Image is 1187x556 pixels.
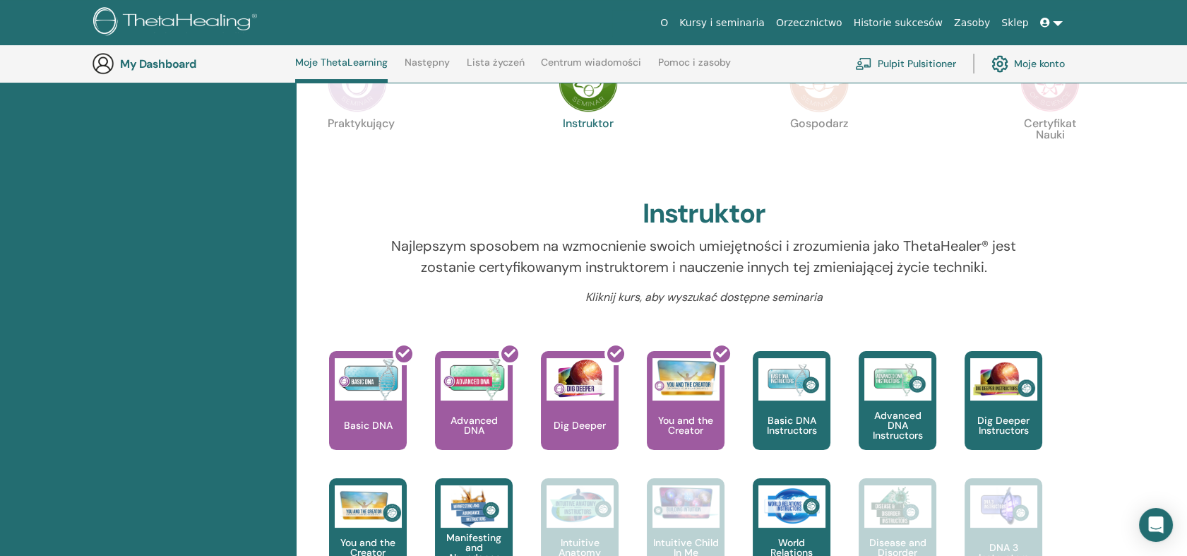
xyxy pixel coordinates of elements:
a: Lista życzeń [467,57,525,79]
a: Historie sukcesów [848,10,948,36]
img: chalkboard-teacher.svg [855,57,872,70]
p: Kliknij kurs, aby wyszukać dostępne seminaria [388,289,1020,306]
p: You and the Creator [647,415,724,435]
img: Intuitive Child In Me Instructors [652,485,720,520]
img: Advanced DNA [441,358,508,401]
img: Basic DNA [335,358,402,401]
img: You and the Creator Instructors [335,485,402,528]
p: Advanced DNA Instructors [859,410,936,440]
img: Dig Deeper Instructors [970,358,1037,401]
p: Dig Deeper Instructors [965,415,1042,435]
img: You and the Creator [652,358,720,397]
p: Basic DNA Instructors [753,415,830,435]
a: You and the Creator You and the Creator [647,351,724,478]
img: Master [789,53,849,112]
p: Certyfikat Nauki [1020,118,1080,177]
img: Disease and Disorder Instructors [864,485,931,528]
img: Dig Deeper [547,358,614,401]
img: Practitioner [328,53,387,112]
img: Advanced DNA Instructors [864,358,931,401]
img: generic-user-icon.jpg [92,52,114,75]
img: Intuitive Anatomy Instructors [547,485,614,528]
a: Basic DNA Instructors Basic DNA Instructors [753,351,830,478]
p: Dig Deeper [548,420,612,430]
a: Kursy i seminaria [674,10,770,36]
a: Advanced DNA Instructors Advanced DNA Instructors [859,351,936,478]
a: O [655,10,674,36]
img: Instructor [559,53,618,112]
a: Orzecznictwo [770,10,848,36]
img: cog.svg [991,52,1008,76]
img: Manifesting and Abundance Instructors [441,485,508,528]
a: Zasoby [948,10,996,36]
a: Pulpit Pulsitioner [855,48,956,79]
a: Basic DNA Basic DNA [329,351,407,478]
p: Praktykujący [328,118,387,177]
img: Certificate of Science [1020,53,1080,112]
p: Advanced DNA [435,415,513,435]
img: World Relations Instructors [758,485,825,528]
img: logo.png [93,7,262,39]
a: Moje ThetaLearning [295,57,388,83]
a: Pomoc i zasoby [658,57,731,79]
a: Centrum wiadomości [541,57,641,79]
p: Instruktor [559,118,618,177]
a: Sklep [996,10,1034,36]
h2: Instruktor [643,198,765,230]
a: Następny [405,57,450,79]
div: Open Intercom Messenger [1139,508,1173,542]
p: Gospodarz [789,118,849,177]
p: Najlepszym sposobem na wzmocnienie swoich umiejętności i zrozumienia jako ThetaHealer® jest zosta... [388,235,1020,278]
img: DNA 3 Instructors [970,485,1037,528]
a: Dig Deeper Instructors Dig Deeper Instructors [965,351,1042,478]
img: Basic DNA Instructors [758,358,825,401]
a: Advanced DNA Advanced DNA [435,351,513,478]
a: Moje konto [991,48,1065,79]
a: Dig Deeper Dig Deeper [541,351,619,478]
h3: My Dashboard [120,57,261,71]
